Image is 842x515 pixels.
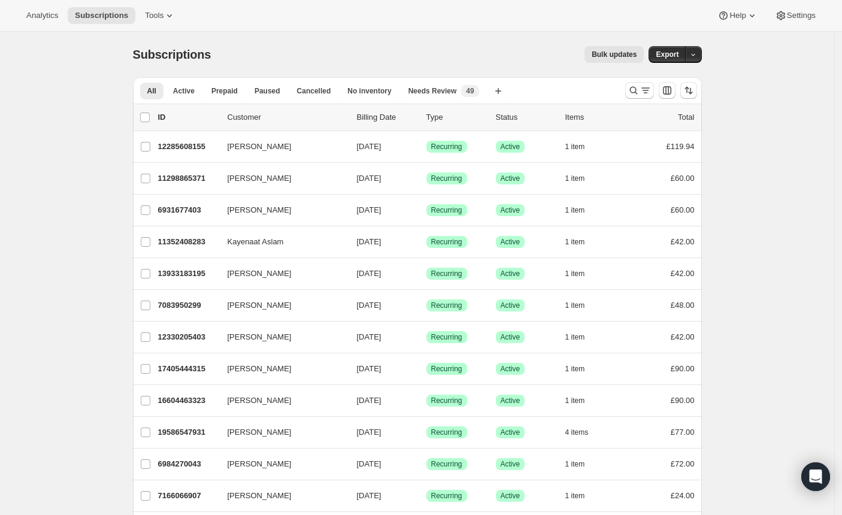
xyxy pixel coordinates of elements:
[565,364,585,374] span: 1 item
[787,11,816,20] span: Settings
[75,11,128,20] span: Subscriptions
[426,111,486,123] div: Type
[158,236,218,248] p: 11352408283
[565,170,598,187] button: 1 item
[228,331,292,343] span: [PERSON_NAME]
[501,428,520,437] span: Active
[357,269,381,278] span: [DATE]
[220,359,340,378] button: [PERSON_NAME]
[501,237,520,247] span: Active
[158,426,218,438] p: 19586547931
[565,111,625,123] div: Items
[501,396,520,405] span: Active
[158,490,218,502] p: 7166066907
[220,328,340,347] button: [PERSON_NAME]
[228,236,284,248] span: Kayenaat Aslam
[158,202,695,219] div: 6931677403[PERSON_NAME][DATE]SuccessRecurringSuccessActive1 item£60.00
[228,363,292,375] span: [PERSON_NAME]
[158,234,695,250] div: 11352408283Kayenaat Aslam[DATE]SuccessRecurringSuccessActive1 item£42.00
[431,301,462,310] span: Recurring
[158,458,218,470] p: 6984270043
[228,299,292,311] span: [PERSON_NAME]
[211,86,238,96] span: Prepaid
[357,237,381,246] span: [DATE]
[158,331,218,343] p: 12330205403
[347,86,391,96] span: No inventory
[431,459,462,469] span: Recurring
[565,360,598,377] button: 1 item
[565,329,598,346] button: 1 item
[158,297,695,314] div: 7083950299[PERSON_NAME][DATE]SuccessRecurringSuccessActive1 item£48.00
[158,172,218,184] p: 11298865371
[357,428,381,437] span: [DATE]
[592,50,637,59] span: Bulk updates
[431,332,462,342] span: Recurring
[565,487,598,504] button: 1 item
[565,138,598,155] button: 1 item
[667,142,695,151] span: £119.94
[801,462,830,491] div: Open Intercom Messenger
[565,491,585,501] span: 1 item
[431,396,462,405] span: Recurring
[228,426,292,438] span: [PERSON_NAME]
[565,428,589,437] span: 4 items
[158,138,695,155] div: 12285608155[PERSON_NAME][DATE]SuccessRecurringSuccessActive1 item£119.94
[671,301,695,310] span: £48.00
[158,141,218,153] p: 12285608155
[158,111,218,123] p: ID
[158,170,695,187] div: 11298865371[PERSON_NAME][DATE]SuccessRecurringSuccessActive1 item£60.00
[145,11,163,20] span: Tools
[158,363,218,375] p: 17405444315
[671,237,695,246] span: £42.00
[659,82,676,99] button: Customize table column order and visibility
[710,7,765,24] button: Help
[228,395,292,407] span: [PERSON_NAME]
[565,332,585,342] span: 1 item
[158,265,695,282] div: 13933183195[PERSON_NAME][DATE]SuccessRecurringSuccessActive1 item£42.00
[431,428,462,437] span: Recurring
[649,46,686,63] button: Export
[501,269,520,278] span: Active
[671,332,695,341] span: £42.00
[431,174,462,183] span: Recurring
[565,297,598,314] button: 1 item
[671,174,695,183] span: £60.00
[431,364,462,374] span: Recurring
[565,424,602,441] button: 4 items
[220,455,340,474] button: [PERSON_NAME]
[228,458,292,470] span: [PERSON_NAME]
[220,296,340,315] button: [PERSON_NAME]
[565,142,585,152] span: 1 item
[228,268,292,280] span: [PERSON_NAME]
[565,301,585,310] span: 1 item
[565,205,585,215] span: 1 item
[671,428,695,437] span: £77.00
[489,83,508,99] button: Create new view
[625,82,654,99] button: Search and filter results
[19,7,65,24] button: Analytics
[431,269,462,278] span: Recurring
[671,396,695,405] span: £90.00
[357,364,381,373] span: [DATE]
[671,459,695,468] span: £72.00
[158,456,695,472] div: 6984270043[PERSON_NAME][DATE]SuccessRecurringSuccessActive1 item£72.00
[220,169,340,188] button: [PERSON_NAME]
[158,360,695,377] div: 17405444315[PERSON_NAME][DATE]SuccessRecurringSuccessActive1 item£90.00
[158,487,695,504] div: 7166066907[PERSON_NAME][DATE]SuccessRecurringSuccessActive1 item£24.00
[584,46,644,63] button: Bulk updates
[678,111,694,123] p: Total
[158,392,695,409] div: 16604463323[PERSON_NAME][DATE]SuccessRecurringSuccessActive1 item£90.00
[565,269,585,278] span: 1 item
[357,459,381,468] span: [DATE]
[173,86,195,96] span: Active
[357,301,381,310] span: [DATE]
[220,232,340,252] button: Kayenaat Aslam
[220,264,340,283] button: [PERSON_NAME]
[565,459,585,469] span: 1 item
[501,459,520,469] span: Active
[565,456,598,472] button: 1 item
[466,86,474,96] span: 49
[228,172,292,184] span: [PERSON_NAME]
[565,202,598,219] button: 1 item
[158,204,218,216] p: 6931677403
